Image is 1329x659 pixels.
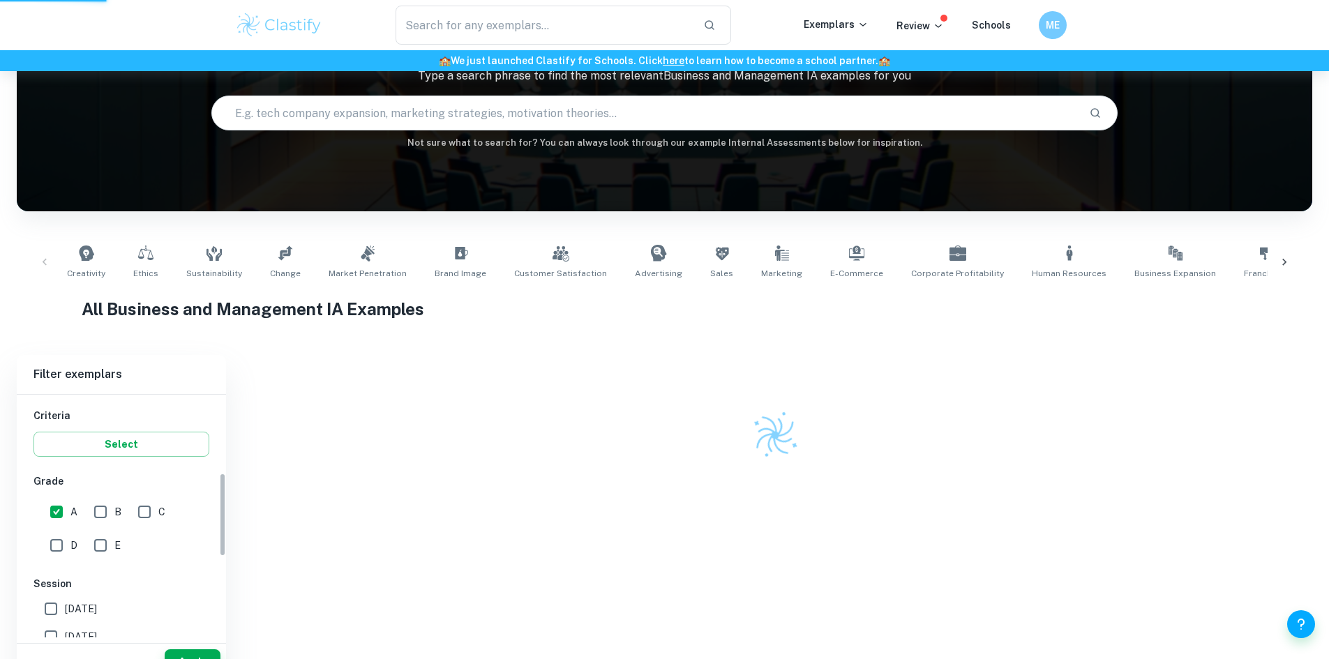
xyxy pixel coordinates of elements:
span: E-commerce [830,267,883,280]
span: Customer Satisfaction [514,267,607,280]
span: Brand Image [435,267,486,280]
span: Human Resources [1032,267,1106,280]
button: Search [1083,101,1107,125]
span: C [158,504,165,520]
span: [DATE] [65,629,97,644]
h6: We just launched Clastify for Schools. Click to learn how to become a school partner. [3,53,1326,68]
h6: Criteria [33,408,209,423]
span: Franchising [1244,267,1291,280]
span: Creativity [67,267,105,280]
h6: Grade [33,474,209,489]
p: Type a search phrase to find the most relevant Business and Management IA examples for you [17,68,1312,84]
input: E.g. tech company expansion, marketing strategies, motivation theories... [212,93,1079,132]
span: 🏫 [878,55,890,66]
h6: ME [1044,17,1060,33]
span: Sustainability [186,267,242,280]
span: Corporate Profitability [911,267,1004,280]
span: Marketing [761,267,802,280]
p: Review [896,18,944,33]
button: Help and Feedback [1287,610,1315,638]
span: 🏫 [439,55,451,66]
input: Search for any exemplars... [396,6,693,45]
img: Clastify logo [235,11,324,39]
span: D [70,538,77,553]
a: Schools [972,20,1011,31]
h6: Session [33,576,209,591]
span: Ethics [133,267,158,280]
a: here [663,55,684,66]
span: Advertising [635,267,682,280]
span: Business Expansion [1134,267,1216,280]
span: Sales [710,267,733,280]
img: Clastify logo [744,404,806,466]
h6: Not sure what to search for? You can always look through our example Internal Assessments below f... [17,136,1312,150]
button: ME [1039,11,1067,39]
span: A [70,504,77,520]
span: Market Penetration [329,267,407,280]
span: E [114,538,121,553]
span: Change [270,267,301,280]
p: Exemplars [804,17,869,32]
span: [DATE] [65,601,97,616]
span: B [114,504,121,520]
h6: Filter exemplars [17,355,226,394]
button: Select [33,432,209,457]
h1: All Business and Management IA Examples [82,296,1247,321]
